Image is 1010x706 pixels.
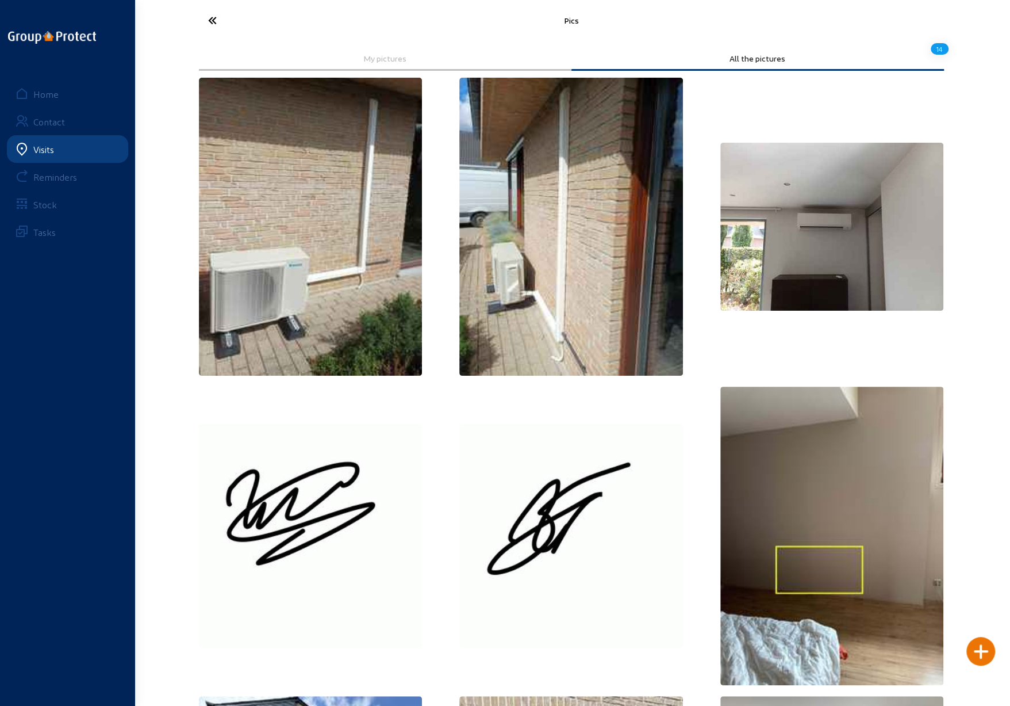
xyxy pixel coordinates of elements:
[720,387,944,685] img: thb_5573afca-216a-ddc6-41d1-55d3247c1c28.jpeg
[931,39,948,59] div: 14
[33,144,54,155] div: Visits
[33,116,65,127] div: Contact
[720,143,944,311] img: thb_0c6ae17d-3bac-0a1c-a493-cb907dcfd4bc.jpeg
[207,54,563,63] div: My pictures
[199,78,423,376] img: thb_e3e0a3ed-4f0c-3fc8-093c-03dca1206eca.jpeg
[318,16,824,25] div: Pics
[459,424,683,648] img: thb_2bc69ff1-f8f2-7cd8-219d-35e46f146af4.jpeg
[33,199,57,210] div: Stock
[7,163,128,190] a: Reminders
[579,54,936,63] div: All the pictures
[199,424,423,648] img: thb_f54b8526-1f20-fe31-0aec-92f5b8c7c2eb.jpeg
[7,108,128,135] a: Contact
[7,190,128,218] a: Stock
[7,135,128,163] a: Visits
[33,171,77,182] div: Reminders
[33,89,59,100] div: Home
[459,78,683,376] img: thb_ac6c52c1-d2d7-ea98-379c-73b4b77c38e2.jpeg
[8,31,96,44] img: logo-oneline.png
[7,80,128,108] a: Home
[7,218,128,246] a: Tasks
[33,227,56,238] div: Tasks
